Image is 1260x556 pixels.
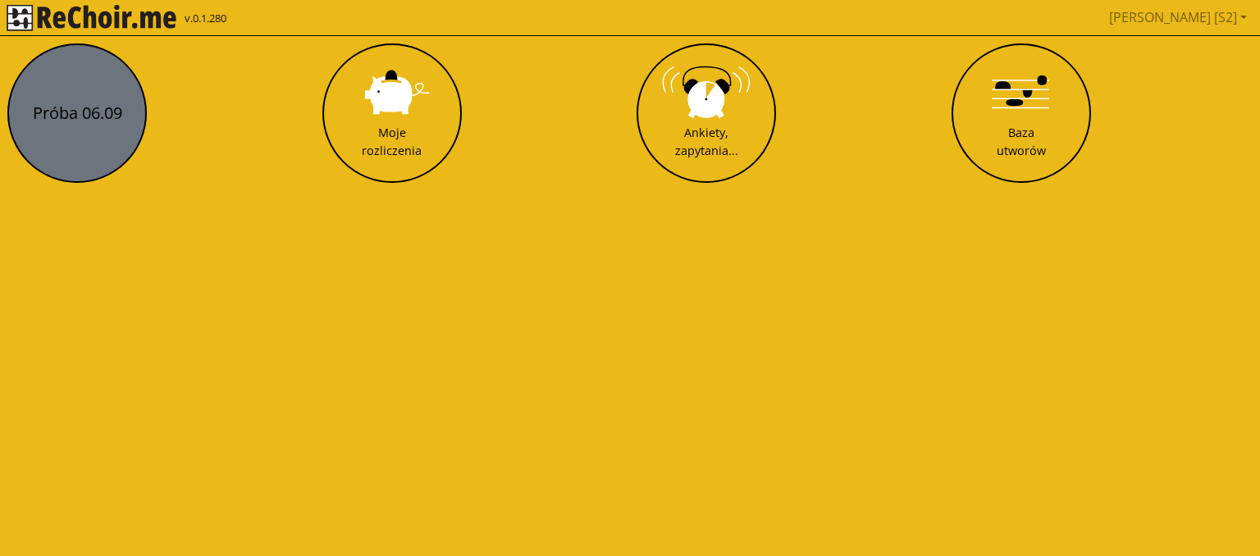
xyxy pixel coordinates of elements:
span: v.0.1.280 [185,11,226,27]
div: Baza utworów [997,124,1046,159]
div: Moje rozliczenia [362,124,422,159]
a: [PERSON_NAME] [S2] [1102,1,1253,34]
button: Próba 06.09 [7,43,147,183]
img: rekłajer mi [7,5,176,31]
button: Baza utworów [952,43,1091,183]
button: Moje rozliczenia [322,43,462,183]
div: Ankiety, zapytania... [675,124,738,159]
button: Ankiety, zapytania... [637,43,776,183]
